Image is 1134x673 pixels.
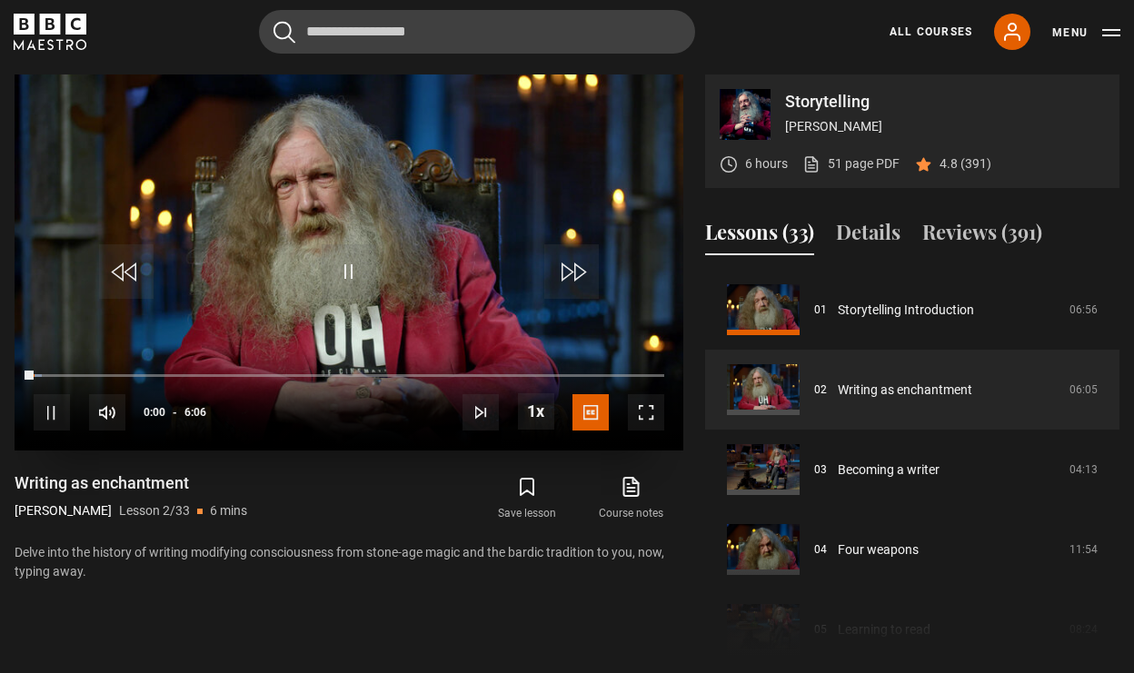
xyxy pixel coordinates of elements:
p: 6 mins [210,501,247,520]
a: Course notes [580,472,683,525]
p: Lesson 2/33 [119,501,190,520]
p: 4.8 (391) [940,154,991,173]
button: Details [836,217,900,255]
svg: BBC Maestro [14,14,86,50]
button: Toggle navigation [1052,24,1120,42]
a: Writing as enchantment [838,381,972,400]
a: 51 page PDF [802,154,900,173]
span: - [173,406,177,419]
a: Four weapons [838,540,919,559]
button: Captions [572,394,609,431]
video-js: Video Player [15,74,683,450]
input: Search [259,10,695,54]
button: Submit the search query [274,21,295,44]
button: Save lesson [475,472,579,525]
p: Storytelling [785,94,1105,110]
div: Progress Bar [34,374,664,378]
a: Becoming a writer [838,460,940,480]
button: Next Lesson [463,394,499,431]
p: [PERSON_NAME] [15,501,112,520]
a: All Courses [890,24,972,40]
button: Mute [89,394,125,431]
button: Pause [34,394,70,431]
p: [PERSON_NAME] [785,117,1105,136]
h1: Writing as enchantment [15,472,247,494]
button: Lessons (33) [705,217,814,255]
a: Storytelling Introduction [838,301,974,320]
button: Fullscreen [628,394,664,431]
button: Playback Rate [518,393,554,430]
button: Reviews (391) [922,217,1042,255]
p: 6 hours [745,154,788,173]
p: Delve into the history of writing modifying consciousness from stone-age magic and the bardic tra... [15,543,683,581]
span: 0:00 [144,396,165,429]
span: 6:06 [184,396,206,429]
